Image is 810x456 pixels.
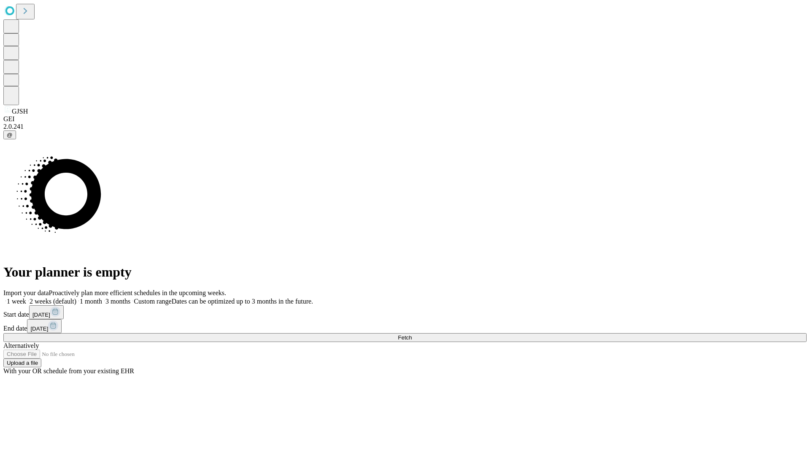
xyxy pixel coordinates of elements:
span: Import your data [3,289,49,296]
span: 2 weeks (default) [30,298,76,305]
span: Proactively plan more efficient schedules in the upcoming weeks. [49,289,226,296]
span: Custom range [134,298,171,305]
span: @ [7,132,13,138]
button: @ [3,130,16,139]
span: Fetch [398,334,412,341]
h1: Your planner is empty [3,264,807,280]
button: Fetch [3,333,807,342]
span: GJSH [12,108,28,115]
span: Alternatively [3,342,39,349]
div: End date [3,319,807,333]
button: [DATE] [27,319,62,333]
span: [DATE] [32,312,50,318]
span: 1 week [7,298,26,305]
button: Upload a file [3,358,41,367]
div: GEI [3,115,807,123]
div: 2.0.241 [3,123,807,130]
span: 1 month [80,298,102,305]
button: [DATE] [29,305,64,319]
div: Start date [3,305,807,319]
span: 3 months [105,298,130,305]
span: With your OR schedule from your existing EHR [3,367,134,375]
span: [DATE] [30,326,48,332]
span: Dates can be optimized up to 3 months in the future. [172,298,313,305]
